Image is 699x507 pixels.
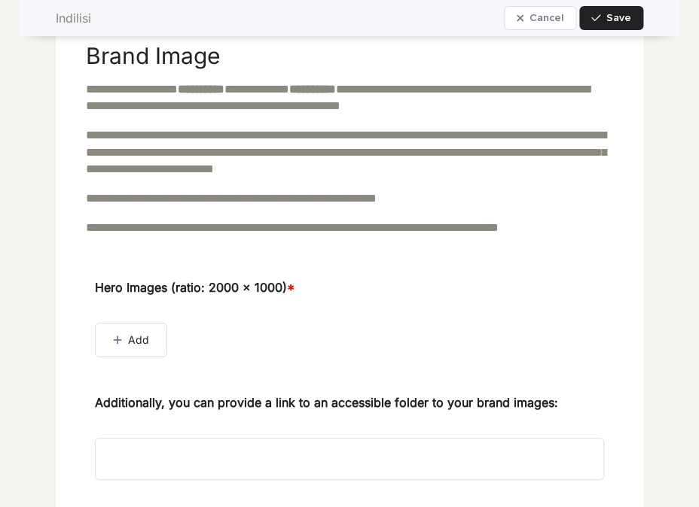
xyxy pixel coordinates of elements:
button: Save [579,6,643,30]
span: Cancel [530,13,563,23]
span: Hero Images (ratio: 2000 x 1000) [95,278,295,317]
span: Additionally, you can provide a link to an accessible folder to your brand images: [95,393,558,432]
span: Save [606,13,631,23]
h2: Indilisi [56,9,91,27]
h2: Brand Image [86,42,220,69]
span: Add [128,332,149,348]
button: Cancel [504,6,576,30]
button: Add [95,323,167,357]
